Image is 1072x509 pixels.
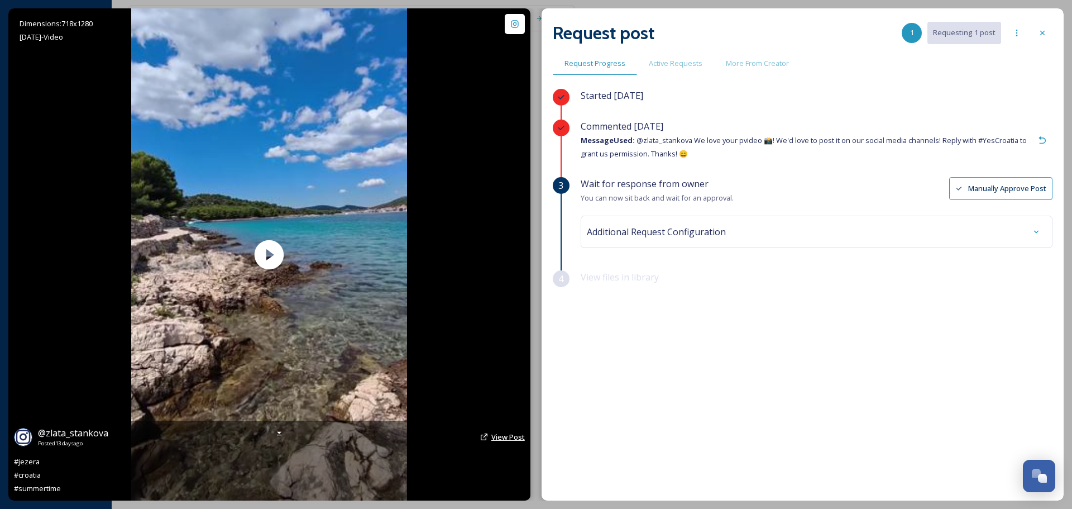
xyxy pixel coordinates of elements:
span: @zlata_stankova We love your pvideo 📸! We'd love to post it on our social media channels! Reply w... [581,135,1027,159]
button: Open Chat [1023,460,1055,492]
span: Wait for response from owner [581,178,709,190]
span: Request Progress [564,58,625,69]
button: Manually Approve Post [949,177,1052,200]
span: 1 [910,27,914,38]
h2: Request post [553,20,654,46]
span: 3 [558,179,563,192]
span: Started [DATE] [581,89,643,102]
img: thumbnail [131,8,407,501]
span: [DATE] - Video [20,32,63,42]
span: @ zlata_stankova [38,427,108,439]
span: Commented [DATE] [581,120,663,132]
a: @zlata_stankova [38,426,108,440]
span: 4 [558,272,563,286]
span: #jezera #croatia #summertime [14,456,61,493]
span: Additional Request Configuration [587,225,726,239]
span: More From Creator [726,58,789,69]
button: Requesting 1 post [927,22,1001,44]
span: Posted 13 days ago [38,440,108,448]
span: Dimensions: 718 x 1280 [20,18,93,28]
span: Active Requests [649,58,702,69]
span: View files in library [581,271,659,283]
span: You can now sit back and wait for an approval. [581,193,734,203]
a: View Post [491,432,525,443]
strong: Message Used: [581,135,635,145]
